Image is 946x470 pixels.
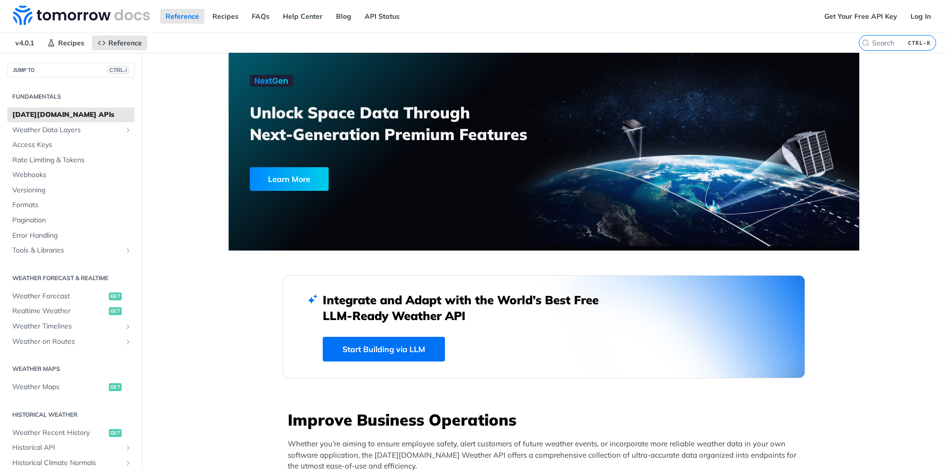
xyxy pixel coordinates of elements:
a: Weather Forecastget [7,289,135,304]
h2: Integrate and Adapt with the World’s Best Free LLM-Ready Weather API [323,292,613,324]
a: Weather Recent Historyget [7,426,135,440]
a: Realtime Weatherget [7,304,135,319]
span: get [109,429,122,437]
span: Versioning [12,185,132,195]
span: Weather Recent History [12,428,106,438]
h3: Unlock Space Data Through Next-Generation Premium Features [250,102,555,145]
span: Weather Timelines [12,322,122,331]
a: Get Your Free API Key [819,9,903,24]
a: Versioning [7,183,135,198]
span: Reference [108,38,142,47]
span: Weather Forecast [12,291,106,301]
a: Start Building via LLM [323,337,445,362]
span: Webhooks [12,170,132,180]
span: Weather on Routes [12,337,122,347]
a: Weather Data LayersShow subpages for Weather Data Layers [7,123,135,138]
a: API Status [359,9,405,24]
img: Tomorrow.io Weather API Docs [13,5,150,25]
a: Formats [7,198,135,213]
a: Tools & LibrariesShow subpages for Tools & Libraries [7,243,135,258]
span: get [109,383,122,391]
a: Historical APIShow subpages for Historical API [7,440,135,455]
h3: Improve Business Operations [288,409,805,431]
span: get [109,292,122,300]
span: Pagination [12,216,132,225]
span: CTRL-/ [107,66,129,74]
span: Realtime Weather [12,306,106,316]
a: Rate Limiting & Tokens [7,153,135,168]
a: Learn More [250,167,494,191]
a: Recipes [42,36,90,50]
span: Weather Maps [12,382,106,392]
span: Weather Data Layers [12,125,122,135]
a: FAQs [246,9,275,24]
a: Log In [905,9,936,24]
span: Historical API [12,443,122,453]
button: Show subpages for Historical Climate Normals [124,459,132,467]
div: Learn More [250,167,329,191]
span: Access Keys [12,140,132,150]
button: Show subpages for Weather Data Layers [124,126,132,134]
a: Weather TimelinesShow subpages for Weather Timelines [7,319,135,334]
h2: Fundamentals [7,92,135,101]
span: Rate Limiting & Tokens [12,155,132,165]
h2: Weather Forecast & realtime [7,274,135,283]
span: Historical Climate Normals [12,458,122,468]
svg: Search [862,39,870,47]
h2: Weather Maps [7,364,135,373]
button: Show subpages for Weather Timelines [124,323,132,330]
button: Show subpages for Historical API [124,444,132,452]
a: [DATE][DOMAIN_NAME] APIs [7,108,135,122]
kbd: CTRL-K [906,38,933,48]
a: Error Handling [7,228,135,243]
a: Reference [92,36,147,50]
a: Access Keys [7,138,135,152]
span: Formats [12,200,132,210]
button: Show subpages for Tools & Libraries [124,247,132,254]
h2: Historical Weather [7,410,135,419]
span: [DATE][DOMAIN_NAME] APIs [12,110,132,120]
span: Error Handling [12,231,132,241]
button: Show subpages for Weather on Routes [124,338,132,346]
a: Blog [331,9,357,24]
a: Webhooks [7,168,135,182]
img: NextGen [250,75,293,87]
a: Help Center [277,9,328,24]
button: JUMP TOCTRL-/ [7,63,135,77]
a: Weather on RoutesShow subpages for Weather on Routes [7,334,135,349]
span: Recipes [58,38,84,47]
a: Recipes [207,9,244,24]
span: Tools & Libraries [12,246,122,255]
span: get [109,307,122,315]
a: Weather Mapsget [7,380,135,395]
a: Pagination [7,213,135,228]
span: v4.0.1 [10,36,39,50]
a: Reference [160,9,204,24]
